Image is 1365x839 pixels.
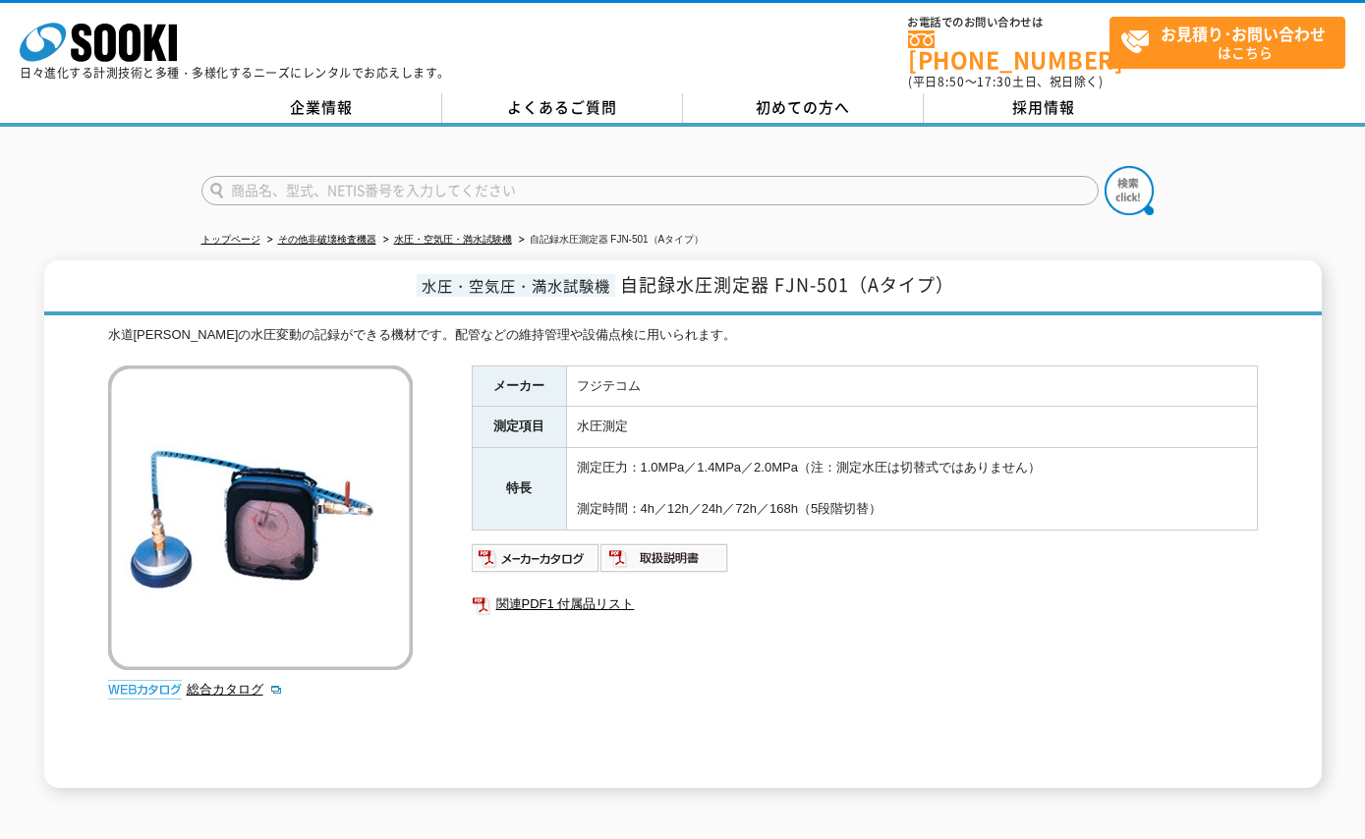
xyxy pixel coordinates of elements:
[472,407,566,448] th: 測定項目
[620,271,954,298] span: 自記録水圧測定器 FJN-501（Aタイプ）
[908,17,1109,28] span: お電話でのお問い合わせは
[417,274,615,297] span: 水圧・空気圧・満水試験機
[472,542,600,574] img: メーカーカタログ
[472,591,1258,617] a: 関連PDF1 付属品リスト
[756,96,850,118] span: 初めての方へ
[908,30,1109,71] a: [PHONE_NUMBER]
[201,176,1099,205] input: 商品名、型式、NETIS番号を入力してください
[924,93,1165,123] a: 採用情報
[600,542,729,574] img: 取扱説明書
[278,234,376,245] a: その他非破壊検査機器
[1105,166,1154,215] img: btn_search.png
[600,555,729,570] a: 取扱説明書
[1109,17,1345,69] a: お見積り･お問い合わせはこちら
[1120,18,1344,67] span: はこちら
[472,448,566,530] th: 特長
[566,448,1257,530] td: 測定圧力：1.0MPa／1.4MPa／2.0MPa（注：測定水圧は切替式ではありません） 測定時間：4h／12h／24h／72h／168h（5段階切替）
[108,680,182,699] img: webカタログ
[908,73,1103,90] span: (平日 ～ 土日、祝日除く)
[442,93,683,123] a: よくあるご質問
[20,67,450,79] p: 日々進化する計測技術と多種・多様化するニーズにレンタルでお応えします。
[187,682,283,697] a: 総合カタログ
[977,73,1012,90] span: 17:30
[201,93,442,123] a: 企業情報
[515,230,705,251] li: 自記録水圧測定器 FJN-501（Aタイプ）
[394,234,512,245] a: 水圧・空気圧・満水試験機
[201,234,260,245] a: トップページ
[108,325,1258,346] div: 水道[PERSON_NAME]の水圧変動の記録ができる機材です。配管などの維持管理や設備点検に用いられます。
[108,365,413,670] img: 自記録水圧測定器 FJN-501（Aタイプ）
[1161,22,1326,45] strong: お見積り･お問い合わせ
[938,73,965,90] span: 8:50
[683,93,924,123] a: 初めての方へ
[472,365,566,407] th: メーカー
[566,407,1257,448] td: 水圧測定
[566,365,1257,407] td: フジテコム
[472,555,600,570] a: メーカーカタログ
